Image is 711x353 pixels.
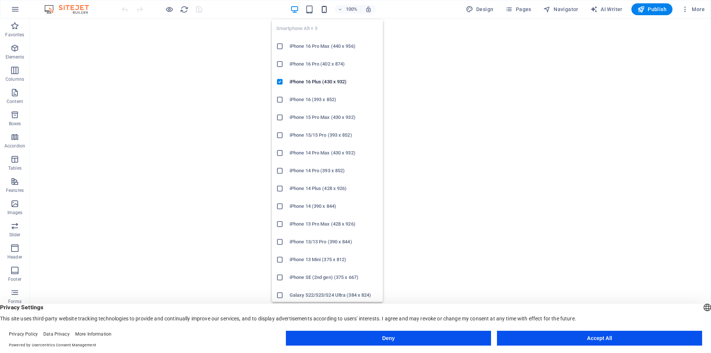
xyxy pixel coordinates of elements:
[346,5,358,14] h6: 100%
[7,99,23,104] p: Content
[365,6,372,13] i: On resize automatically adjust zoom level to fit chosen device.
[463,3,497,15] button: Design
[290,220,378,229] h6: iPhone 13 Pro Max (428 x 926)
[463,3,497,15] div: Design (Ctrl+Alt+Y)
[290,184,378,193] h6: iPhone 14 Plus (428 x 926)
[6,76,24,82] p: Columns
[466,6,494,13] span: Design
[290,237,378,246] h6: iPhone 13/13 Pro (390 x 844)
[4,143,25,149] p: Accordion
[587,3,625,15] button: AI Writer
[7,254,22,260] p: Header
[678,3,708,15] button: More
[6,54,24,60] p: Elements
[290,60,378,69] h6: iPhone 16 Pro (402 x 874)
[43,5,98,14] img: Editor Logo
[290,77,378,86] h6: iPhone 16 Plus (430 x 932)
[8,165,21,171] p: Tables
[290,95,378,104] h6: iPhone 16 (393 x 852)
[290,149,378,157] h6: iPhone 14 Pro Max (430 x 932)
[290,273,378,282] h6: iPhone SE (2nd gen) (375 x 667)
[681,6,705,13] span: More
[8,276,21,282] p: Footer
[9,121,21,127] p: Boxes
[631,3,672,15] button: Publish
[335,5,361,14] button: 100%
[8,299,21,304] p: Forms
[290,202,378,211] h6: iPhone 14 (390 x 844)
[5,32,24,38] p: Favorites
[590,6,622,13] span: AI Writer
[540,3,581,15] button: Navigator
[180,5,188,14] button: reload
[6,187,24,193] p: Features
[290,255,378,264] h6: iPhone 13 Mini (375 x 812)
[7,210,23,216] p: Images
[637,6,667,13] span: Publish
[290,113,378,122] h6: iPhone 15 Pro Max (430 x 932)
[290,166,378,175] h6: iPhone 14 Pro (393 x 852)
[290,291,378,300] h6: Galaxy S22/S23/S24 Ultra (384 x 824)
[290,131,378,140] h6: iPhone 15/15 Pro (393 x 852)
[9,232,21,238] p: Slider
[502,3,534,15] button: Pages
[290,42,378,51] h6: iPhone 16 Pro Max (440 x 956)
[505,6,531,13] span: Pages
[543,6,578,13] span: Navigator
